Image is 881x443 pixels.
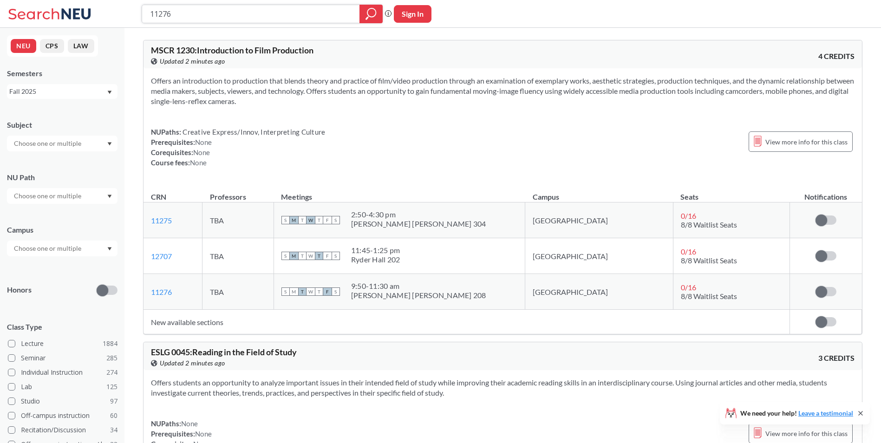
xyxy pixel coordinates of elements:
label: Individual Instruction [8,366,117,378]
span: S [332,216,340,224]
label: Lecture [8,338,117,350]
label: Recitation/Discussion [8,424,117,436]
span: S [281,287,290,296]
div: [PERSON_NAME] [PERSON_NAME] 304 [351,219,486,228]
div: Fall 2025 [9,86,106,97]
a: Leave a testimonial [798,409,853,417]
label: Seminar [8,352,117,364]
span: S [281,216,290,224]
span: View more info for this class [765,428,848,439]
button: LAW [68,39,94,53]
span: MSCR 1230 : Introduction to Film Production [151,45,313,55]
span: S [281,252,290,260]
a: 11276 [151,287,172,296]
span: 0 / 16 [681,247,696,256]
span: M [290,216,298,224]
td: TBA [202,202,274,238]
span: 8/8 Waitlist Seats [681,256,737,265]
button: NEU [11,39,36,53]
span: F [323,287,332,296]
input: Choose one or multiple [9,190,87,202]
th: Seats [673,182,790,202]
span: Class Type [7,322,117,332]
svg: magnifying glass [365,7,377,20]
th: Campus [525,182,673,202]
span: View more info for this class [765,136,848,148]
label: Off-campus instruction [8,410,117,422]
div: 11:45 - 1:25 pm [351,246,400,255]
input: Choose one or multiple [9,138,87,149]
div: Campus [7,225,117,235]
span: S [332,252,340,260]
a: 11275 [151,216,172,225]
span: None [190,158,207,167]
span: T [315,216,323,224]
div: 2:50 - 4:30 pm [351,210,486,219]
span: None [193,148,210,156]
span: 125 [106,382,117,392]
div: magnifying glass [359,5,383,23]
svg: Dropdown arrow [107,247,112,251]
span: M [290,287,298,296]
td: New available sections [144,310,790,334]
input: Class, professor, course number, "phrase" [149,6,353,22]
span: 4 CREDITS [818,51,855,61]
span: 3 CREDITS [818,353,855,363]
span: W [307,287,315,296]
th: Notifications [790,182,862,202]
span: 0 / 16 [681,283,696,292]
span: None [181,419,198,428]
span: Updated 2 minutes ago [160,56,225,66]
span: M [290,252,298,260]
button: CPS [40,39,64,53]
td: [GEOGRAPHIC_DATA] [525,202,673,238]
th: Professors [202,182,274,202]
span: 1884 [103,339,117,349]
div: [PERSON_NAME] [PERSON_NAME] 208 [351,291,486,300]
span: F [323,252,332,260]
span: F [323,216,332,224]
label: Studio [8,395,117,407]
span: T [298,287,307,296]
span: None [195,430,212,438]
p: Honors [7,285,32,295]
span: 8/8 Waitlist Seats [681,220,737,229]
button: Sign In [394,5,431,23]
div: Dropdown arrow [7,136,117,151]
section: Offers an introduction to production that blends theory and practice of film/video production thr... [151,76,855,106]
td: [GEOGRAPHIC_DATA] [525,238,673,274]
section: Offers students an opportunity to analyze important issues in their intended field of study while... [151,378,855,398]
div: Dropdown arrow [7,241,117,256]
input: Choose one or multiple [9,243,87,254]
span: T [315,252,323,260]
th: Meetings [274,182,525,202]
span: W [307,252,315,260]
div: Ryder Hall 202 [351,255,400,264]
svg: Dropdown arrow [107,142,112,146]
span: W [307,216,315,224]
span: We need your help! [740,410,853,417]
td: TBA [202,274,274,310]
td: TBA [202,238,274,274]
div: Semesters [7,68,117,78]
span: 60 [110,410,117,421]
label: Lab [8,381,117,393]
span: T [298,252,307,260]
div: NUPaths: Prerequisites: Corequisites: Course fees: [151,127,325,168]
span: ESLG 0045 : Reading in the Field of Study [151,347,297,357]
div: 9:50 - 11:30 am [351,281,486,291]
span: Creative Express/Innov, Interpreting Culture [181,128,325,136]
span: Updated 2 minutes ago [160,358,225,368]
a: 12707 [151,252,172,261]
span: T [298,216,307,224]
span: None [195,138,212,146]
span: 8/8 Waitlist Seats [681,292,737,300]
div: Dropdown arrow [7,188,117,204]
div: Subject [7,120,117,130]
span: 97 [110,396,117,406]
span: S [332,287,340,296]
svg: Dropdown arrow [107,91,112,94]
div: CRN [151,192,166,202]
div: Fall 2025Dropdown arrow [7,84,117,99]
span: 285 [106,353,117,363]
